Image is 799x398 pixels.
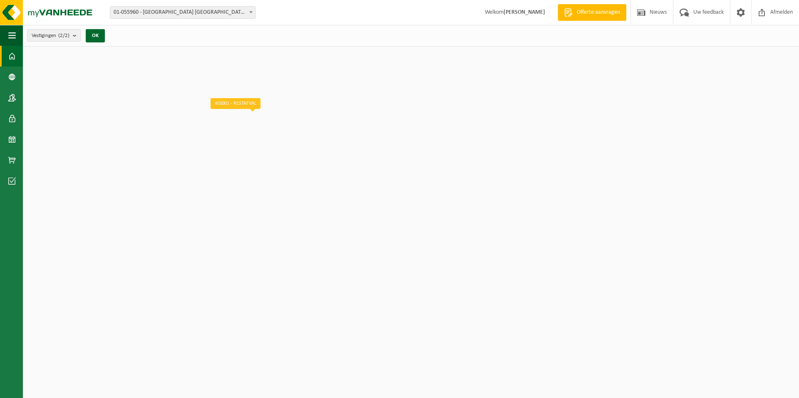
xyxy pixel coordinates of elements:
[32,30,69,42] span: Vestigingen
[110,7,255,18] span: 01-055960 - ROCKWOOL BELGIUM NV - WIJNEGEM
[110,6,256,19] span: 01-055960 - ROCKWOOL BELGIUM NV - WIJNEGEM
[504,9,545,15] strong: [PERSON_NAME]
[558,4,626,21] a: Offerte aanvragen
[27,29,81,42] button: Vestigingen(2/2)
[58,33,69,38] count: (2/2)
[575,8,622,17] span: Offerte aanvragen
[86,29,105,42] button: OK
